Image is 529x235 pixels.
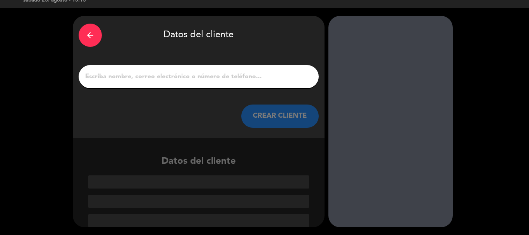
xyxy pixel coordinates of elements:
div: Datos del cliente [79,22,319,49]
div: Datos del cliente [73,154,325,227]
i: arrow_back [86,31,95,40]
input: Escriba nombre, correo electrónico o número de teléfono... [84,71,313,82]
button: CREAR CLIENTE [241,105,319,128]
